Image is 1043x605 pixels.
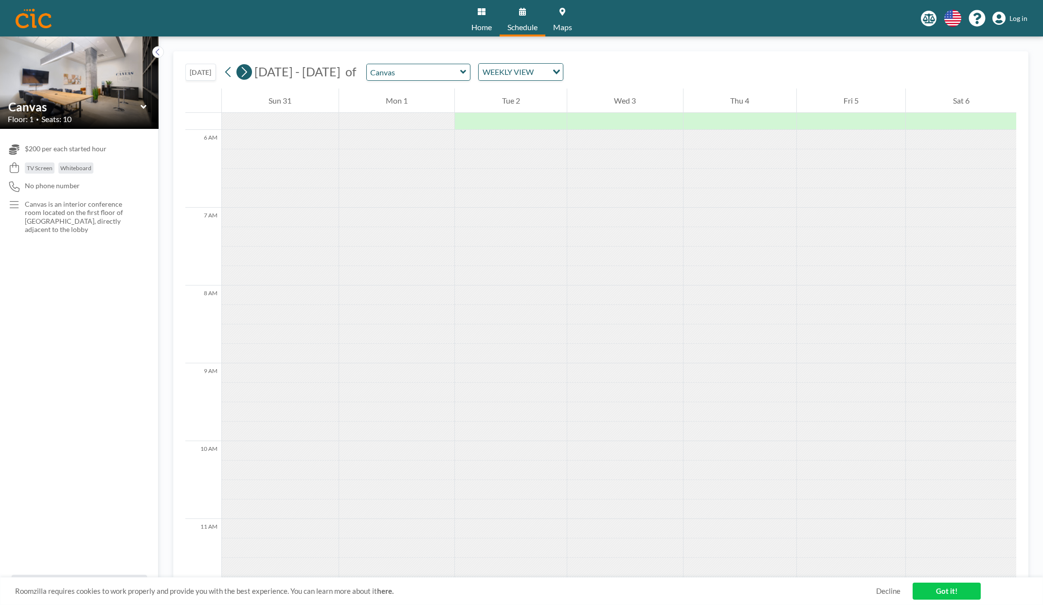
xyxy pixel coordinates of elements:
span: TV Screen [27,164,53,172]
div: 7 AM [185,208,221,285]
a: Got it! [913,583,981,600]
div: Fri 5 [797,89,906,113]
span: Roomzilla requires cookies to work properly and provide you with the best experience. You can lea... [15,587,876,596]
span: Log in [1009,14,1027,23]
input: Canvas [8,100,141,114]
span: [DATE] - [DATE] [254,64,341,79]
div: Thu 4 [683,89,796,113]
div: Tue 2 [455,89,567,113]
a: here. [377,587,394,595]
span: Seats: 10 [41,114,72,124]
span: Floor: 1 [8,114,34,124]
span: $200 per each started hour [25,144,107,153]
div: 6 AM [185,130,221,208]
span: Maps [553,23,572,31]
span: No phone number [25,181,80,190]
input: Canvas [367,64,460,80]
div: 11 AM [185,519,221,597]
button: [DATE] [185,64,216,81]
input: Search for option [537,66,547,78]
p: Canvas is an interior conference room located on the first floor of [GEOGRAPHIC_DATA], directly a... [25,200,139,234]
span: Schedule [507,23,538,31]
div: Search for option [479,64,563,80]
div: Sun 31 [222,89,339,113]
span: Whiteboard [60,164,91,172]
button: All resources [12,575,147,593]
div: Wed 3 [567,89,683,113]
span: WEEKLY VIEW [481,66,536,78]
div: 9 AM [185,363,221,441]
a: Log in [992,12,1027,25]
div: Sat 6 [906,89,1016,113]
span: • [36,116,39,123]
div: 8 AM [185,285,221,363]
a: Decline [876,587,900,596]
span: of [345,64,356,79]
img: organization-logo [16,9,52,28]
div: 10 AM [185,441,221,519]
span: Home [471,23,492,31]
div: Mon 1 [339,89,455,113]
